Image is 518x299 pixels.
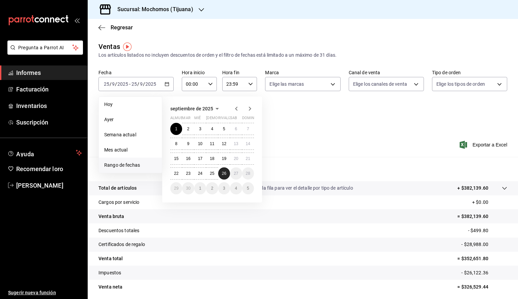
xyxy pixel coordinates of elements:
[131,81,137,87] input: --
[222,156,226,161] font: 19
[269,81,304,87] font: Elige las marcas
[98,24,133,31] button: Regresar
[186,171,190,176] font: 23
[174,171,178,176] abbr: 22 de septiembre de 2025
[230,116,237,120] font: sab
[235,127,237,131] font: 6
[234,141,238,146] font: 13
[104,102,113,107] font: Hoy
[175,127,177,131] abbr: 1 de septiembre de 2025
[234,171,238,176] font: 27
[98,242,145,247] font: Certificados de regalo
[210,171,214,176] abbr: 25 de septiembre de 2025
[234,171,238,176] abbr: 27 de septiembre de 2025
[182,138,194,150] button: 9 de septiembre de 2025
[242,116,258,120] font: dominio
[174,186,178,191] abbr: 29 de septiembre de 2025
[223,186,225,191] font: 3
[210,156,214,161] font: 18
[174,156,178,161] abbr: 15 de septiembre de 2025
[246,141,250,146] font: 14
[234,141,238,146] abbr: 13 de septiembre de 2025
[98,256,123,261] font: Venta total
[98,70,112,75] font: Fecha
[187,141,190,146] font: 9
[230,167,242,180] button: 27 de septiembre de 2025
[199,127,201,131] font: 3
[247,127,249,131] abbr: 7 de septiembre de 2025
[242,182,254,194] button: 5 de octubre de 2025
[218,153,230,165] button: 19 de septiembre de 2025
[246,156,250,161] abbr: 21 de septiembre de 2025
[461,242,488,247] font: - $28,988.00
[457,214,488,219] font: = $382,139.60
[198,171,202,176] abbr: 24 de septiembre de 2025
[222,171,226,176] font: 26
[349,70,380,75] font: Canal de venta
[98,214,124,219] font: Venta bruta
[194,153,206,165] button: 17 de septiembre de 2025
[16,151,34,158] font: Ayuda
[222,141,226,146] abbr: 12 de septiembre de 2025
[104,132,136,137] font: Semana actual
[242,123,254,135] button: 7 de septiembre de 2025
[206,116,246,120] font: [DEMOGRAPHIC_DATA]
[143,81,145,87] font: /
[174,186,178,191] font: 29
[104,147,127,153] font: Mes actual
[74,18,80,23] button: abrir_cajón_menú
[186,171,190,176] abbr: 23 de septiembre de 2025
[222,171,226,176] abbr: 26 de septiembre de 2025
[199,127,201,131] abbr: 3 de septiembre de 2025
[175,127,177,131] font: 1
[206,138,218,150] button: 11 de septiembre de 2025
[194,138,206,150] button: 10 de septiembre de 2025
[187,127,190,131] abbr: 2 de septiembre de 2025
[198,171,202,176] font: 24
[117,6,193,12] font: Sucursal: Mochomos (Tijuana)
[123,43,132,51] img: Marcador de información sobre herramientas
[175,141,177,146] font: 8
[194,167,206,180] button: 24 de septiembre de 2025
[5,49,83,56] a: Pregunta a Parrot AI
[117,81,128,87] input: ----
[129,81,131,87] font: -
[241,185,353,191] font: Da clic en la fila para ver el detalle por tipo de artículo
[112,81,115,87] input: --
[145,81,156,87] input: ----
[182,153,194,165] button: 16 de septiembre de 2025
[137,81,139,87] font: /
[182,182,194,194] button: 30 de septiembre de 2025
[206,123,218,135] button: 4 de septiembre de 2025
[199,186,201,191] abbr: 1 de octubre de 2025
[98,43,120,51] font: Ventas
[468,228,488,233] font: - $499.80
[246,171,250,176] font: 28
[182,123,194,135] button: 2 de septiembre de 2025
[170,116,190,123] abbr: lunes
[104,81,110,87] input: --
[186,186,190,191] font: 30
[457,256,488,261] font: = $352,651.80
[218,167,230,180] button: 26 de septiembre de 2025
[265,70,279,75] font: Marca
[16,86,49,93] font: Facturación
[472,199,488,205] font: + $0.00
[210,141,214,146] font: 11
[436,81,485,87] font: Elige los tipos de orden
[242,116,258,123] abbr: domingo
[353,81,407,87] font: Elige los canales de venta
[170,106,213,111] font: septiembre de 2025
[16,69,41,76] font: Informes
[461,141,507,149] button: Exportar a Excel
[187,127,190,131] font: 2
[230,153,242,165] button: 20 de septiembre de 2025
[206,167,218,180] button: 25 de septiembre de 2025
[206,182,218,194] button: 2 de octubre de 2025
[461,270,488,275] font: - $26,122.36
[235,186,237,191] abbr: 4 de octubre de 2025
[16,182,63,189] font: [PERSON_NAME]
[230,138,242,150] button: 13 de septiembre de 2025
[174,156,178,161] font: 15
